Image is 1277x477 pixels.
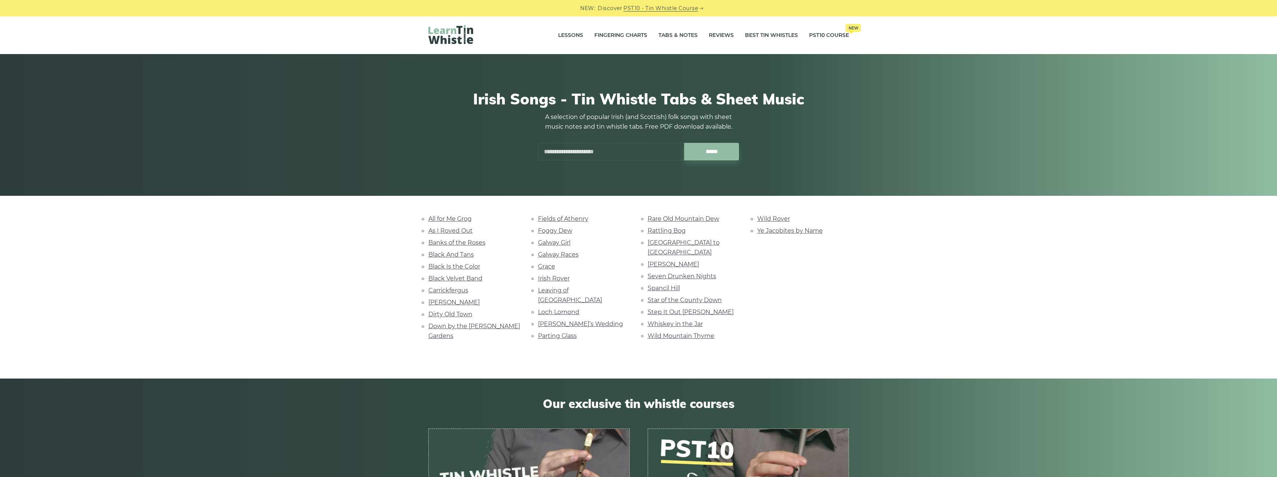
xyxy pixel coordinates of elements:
[428,396,849,411] span: Our exclusive tin whistle courses
[538,251,579,258] a: Galway Races
[428,239,485,246] a: Banks of the Roses
[538,215,588,222] a: Fields of Athenry
[648,308,734,316] a: Step It Out [PERSON_NAME]
[538,287,602,304] a: Leaving of [GEOGRAPHIC_DATA]
[538,275,570,282] a: Irish Rover
[648,332,714,339] a: Wild Mountain Thyme
[648,215,719,222] a: Rare Old Mountain Dew
[745,26,798,45] a: Best Tin Whistles
[538,112,739,132] p: A selection of popular Irish (and Scottish) folk songs with sheet music notes and tin whistle tab...
[538,239,570,246] a: Galway Girl
[538,308,579,316] a: Loch Lomond
[648,285,680,292] a: Spancil Hill
[538,263,555,270] a: Grace
[709,26,734,45] a: Reviews
[428,311,472,318] a: Dirty Old Town
[648,261,699,268] a: [PERSON_NAME]
[594,26,647,45] a: Fingering Charts
[538,332,577,339] a: Parting Glass
[428,299,480,306] a: [PERSON_NAME]
[538,227,572,234] a: Foggy Dew
[428,251,474,258] a: Black And Tans
[846,24,861,32] span: New
[648,296,722,304] a: Star of the County Down
[428,287,468,294] a: Carrickfergus
[648,273,716,280] a: Seven Drunken Nights
[648,320,703,327] a: Whiskey in the Jar
[558,26,583,45] a: Lessons
[428,323,520,339] a: Down by the [PERSON_NAME] Gardens
[809,26,849,45] a: PST10 CourseNew
[648,227,686,234] a: Rattling Bog
[428,227,473,234] a: As I Roved Out
[428,215,472,222] a: All for Me Grog
[658,26,698,45] a: Tabs & Notes
[648,239,720,256] a: [GEOGRAPHIC_DATA] to [GEOGRAPHIC_DATA]
[538,320,623,327] a: [PERSON_NAME]’s Wedding
[428,275,482,282] a: Black Velvet Band
[428,263,480,270] a: Black Is the Color
[428,25,473,44] img: LearnTinWhistle.com
[428,90,849,108] h1: Irish Songs - Tin Whistle Tabs & Sheet Music
[757,215,790,222] a: Wild Rover
[757,227,823,234] a: Ye Jacobites by Name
